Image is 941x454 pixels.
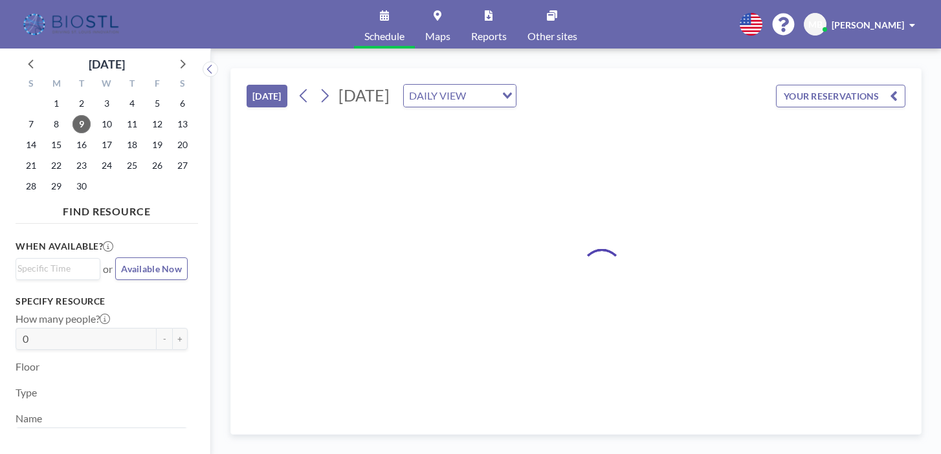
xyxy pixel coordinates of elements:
[17,261,93,276] input: Search for option
[16,259,100,278] div: Search for option
[47,177,65,195] span: Monday, September 29, 2025
[98,157,116,175] span: Wednesday, September 24, 2025
[364,31,404,41] span: Schedule
[406,87,469,104] span: DAILY VIEW
[470,87,494,104] input: Search for option
[89,55,125,73] div: [DATE]
[338,85,390,105] span: [DATE]
[69,76,94,93] div: T
[103,263,113,276] span: or
[148,157,166,175] span: Friday, September 26, 2025
[21,12,124,38] img: organization-logo
[123,157,141,175] span: Thursday, September 25, 2025
[72,115,91,133] span: Tuesday, September 9, 2025
[16,296,188,307] h3: Specify resource
[72,94,91,113] span: Tuesday, September 2, 2025
[123,115,141,133] span: Thursday, September 11, 2025
[173,136,192,154] span: Saturday, September 20, 2025
[16,200,198,218] h4: FIND RESOURCE
[16,428,187,450] div: Search for option
[47,115,65,133] span: Monday, September 8, 2025
[808,19,823,30] span: MB
[19,76,44,93] div: S
[471,31,507,41] span: Reports
[22,115,40,133] span: Sunday, September 7, 2025
[173,157,192,175] span: Saturday, September 27, 2025
[47,94,65,113] span: Monday, September 1, 2025
[148,115,166,133] span: Friday, September 12, 2025
[119,76,144,93] div: T
[527,31,577,41] span: Other sites
[22,157,40,175] span: Sunday, September 21, 2025
[148,136,166,154] span: Friday, September 19, 2025
[16,386,37,399] label: Type
[72,157,91,175] span: Tuesday, September 23, 2025
[16,412,42,425] label: Name
[121,263,182,274] span: Available Now
[172,328,188,350] button: +
[832,19,904,30] span: [PERSON_NAME]
[123,94,141,113] span: Thursday, September 4, 2025
[16,312,110,325] label: How many people?
[72,177,91,195] span: Tuesday, September 30, 2025
[157,328,172,350] button: -
[144,76,170,93] div: F
[115,257,188,280] button: Available Now
[47,136,65,154] span: Monday, September 15, 2025
[72,136,91,154] span: Tuesday, September 16, 2025
[173,94,192,113] span: Saturday, September 6, 2025
[44,76,69,93] div: M
[98,94,116,113] span: Wednesday, September 3, 2025
[247,85,287,107] button: [DATE]
[22,136,40,154] span: Sunday, September 14, 2025
[404,85,516,107] div: Search for option
[425,31,450,41] span: Maps
[776,85,905,107] button: YOUR RESERVATIONS
[173,115,192,133] span: Saturday, September 13, 2025
[123,136,141,154] span: Thursday, September 18, 2025
[148,94,166,113] span: Friday, September 5, 2025
[170,76,195,93] div: S
[16,360,39,373] label: Floor
[98,136,116,154] span: Wednesday, September 17, 2025
[22,177,40,195] span: Sunday, September 28, 2025
[47,157,65,175] span: Monday, September 22, 2025
[94,76,120,93] div: W
[98,115,116,133] span: Wednesday, September 10, 2025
